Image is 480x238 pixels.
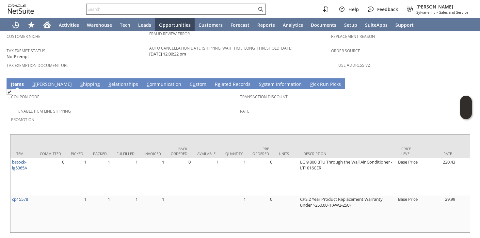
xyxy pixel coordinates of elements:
[279,151,294,156] div: Units
[218,81,220,87] span: e
[155,18,195,31] a: Opportunities
[35,158,66,195] td: 0
[311,22,336,28] span: Documents
[59,22,79,28] span: Activities
[231,22,249,28] span: Forecast
[7,54,29,60] span: NotExempt
[147,81,150,87] span: C
[39,18,55,31] a: Home
[145,81,183,88] a: Communication
[12,196,28,202] a: cp15578
[248,195,274,232] td: 0
[213,81,252,88] a: Related Records
[348,6,359,12] span: Help
[257,5,264,13] svg: Search
[171,146,187,156] div: Back Ordered
[27,21,35,29] svg: Shortcuts
[11,117,34,122] a: Promotion
[15,151,30,156] div: Item
[392,18,418,31] a: Support
[199,22,223,28] span: Customers
[197,151,216,156] div: Available
[43,21,51,29] svg: Home
[257,22,275,28] span: Reports
[112,195,139,232] td: 1
[252,146,269,156] div: Pre Ordered
[144,151,161,156] div: Invoiced
[7,63,68,68] a: Tax Exemption Document URL
[108,81,111,87] span: R
[11,94,40,100] a: Coupon Code
[460,96,472,119] iframe: Click here to launch Oracle Guided Learning Help Panel
[253,18,279,31] a: Reports
[11,81,12,87] span: I
[7,89,12,95] img: Checked
[149,31,190,37] a: Fraud Review Error
[93,151,107,156] div: Packed
[8,5,34,14] svg: logo
[416,4,468,10] span: [PERSON_NAME]
[248,158,274,195] td: 0
[88,158,112,195] td: 1
[338,62,370,68] a: Use Address V2
[227,18,253,31] a: Forecast
[307,18,340,31] a: Documents
[87,22,112,28] span: Warehouse
[460,108,472,119] span: Oracle Guided Learning Widget. To move around, please hold and drag
[83,18,116,31] a: Warehouse
[134,18,155,31] a: Leads
[220,158,248,195] td: 1
[24,18,39,31] div: Shortcuts
[40,151,61,156] div: Committed
[71,151,83,156] div: Picked
[120,22,130,28] span: Tech
[225,151,243,156] div: Quantity
[361,18,392,31] a: SuiteApps
[192,158,220,195] td: 1
[31,81,73,88] a: B[PERSON_NAME]
[257,81,303,88] a: System Information
[107,81,140,88] a: Relationships
[310,81,313,87] span: P
[344,22,357,28] span: Setup
[283,22,303,28] span: Analytics
[309,81,343,88] a: Pick Run Picks
[149,45,293,51] a: Auto Cancellation Date (shipping_wait_time_long_threshold_date)
[396,195,421,232] td: Base Price
[395,22,414,28] span: Support
[426,151,452,156] div: Rate
[32,81,35,87] span: B
[331,48,360,54] a: Order Source
[421,195,457,232] td: 29.99
[439,10,468,15] span: Sales and Service
[396,158,421,195] td: Base Price
[262,81,264,87] span: y
[139,158,166,195] td: 1
[437,10,438,15] span: -
[7,48,45,54] a: Tax Exempt Status
[240,108,249,114] a: Rate
[195,18,227,31] a: Customers
[401,146,416,156] div: Price Level
[462,80,470,87] a: Unrolled view on
[117,151,135,156] div: Fulfilled
[166,158,192,195] td: 0
[279,18,307,31] a: Analytics
[298,158,396,195] td: LG 9,800 BTU Through the Wall Air Conditioner - LT1016CER
[220,195,248,232] td: 1
[149,51,186,57] span: [DATE] 12:00:22 pm
[55,18,83,31] a: Activities
[331,34,375,39] a: Replacement reason
[9,81,25,88] a: Items
[116,18,134,31] a: Tech
[139,195,166,232] td: 1
[12,21,20,29] svg: Recent Records
[12,159,27,171] a: bstock-lg5365A
[365,22,388,28] span: SuiteApps
[7,34,40,39] a: Customer Niche
[66,195,88,232] td: 1
[79,81,102,88] a: Shipping
[159,22,191,28] span: Opportunities
[303,151,392,156] div: Description
[87,5,257,13] input: Search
